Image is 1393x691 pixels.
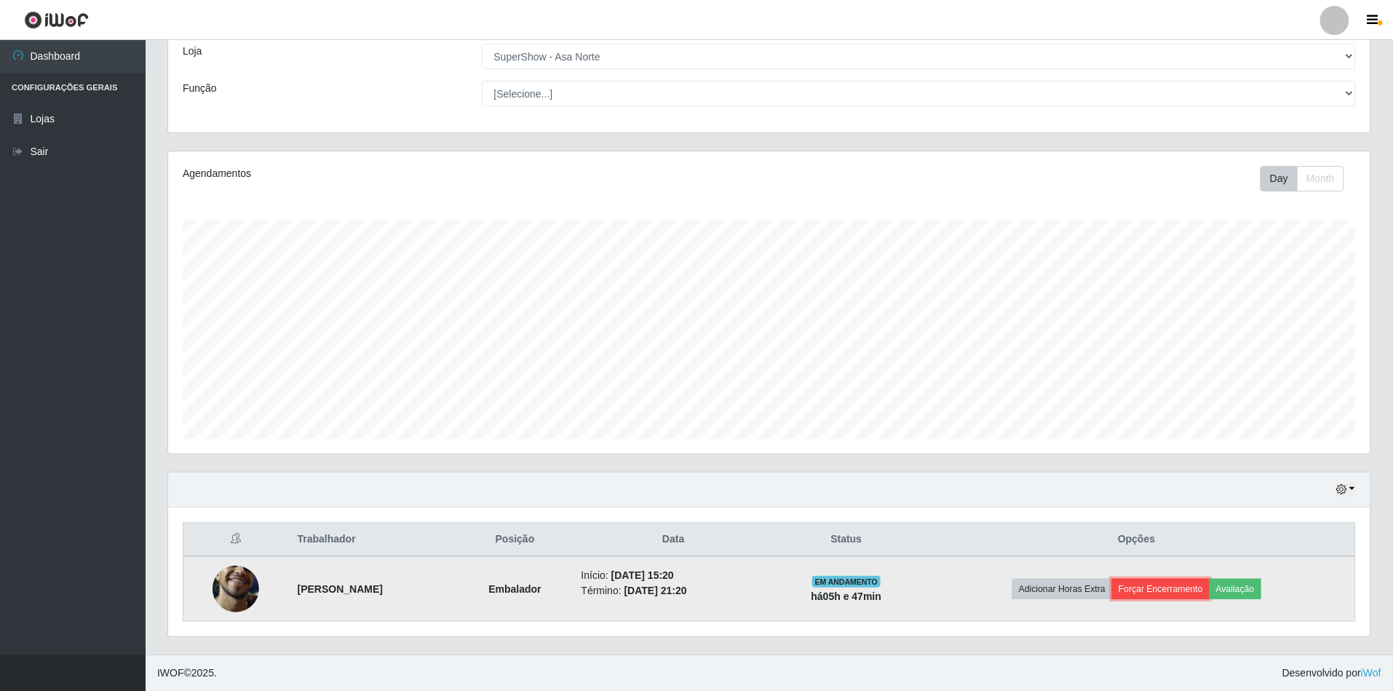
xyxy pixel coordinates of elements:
time: [DATE] 15:20 [611,569,674,581]
button: Month [1297,166,1344,191]
button: Adicionar Horas Extra [1012,579,1112,599]
img: CoreUI Logo [24,11,89,29]
li: Início: [582,568,766,583]
button: Avaliação [1210,579,1261,599]
th: Data [573,523,775,557]
strong: há 05 h e 47 min [811,591,882,602]
span: © 2025 . [157,666,217,681]
img: 1755034904390.jpeg [213,537,259,641]
div: Agendamentos [183,166,659,181]
span: IWOF [157,667,184,679]
span: Desenvolvido por [1282,666,1381,681]
time: [DATE] 21:20 [624,585,687,596]
label: Função [183,81,217,96]
button: Forçar Encerramento [1112,579,1210,599]
li: Término: [582,583,766,599]
th: Status [774,523,918,557]
th: Opções [918,523,1356,557]
th: Posição [458,523,573,557]
label: Loja [183,44,202,59]
strong: Embalador [488,583,541,595]
th: Trabalhador [289,523,458,557]
div: Toolbar with button groups [1261,166,1356,191]
span: EM ANDAMENTO [812,576,881,588]
button: Day [1261,166,1298,191]
a: iWof [1361,667,1381,679]
div: First group [1261,166,1344,191]
strong: [PERSON_NAME] [298,583,383,595]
